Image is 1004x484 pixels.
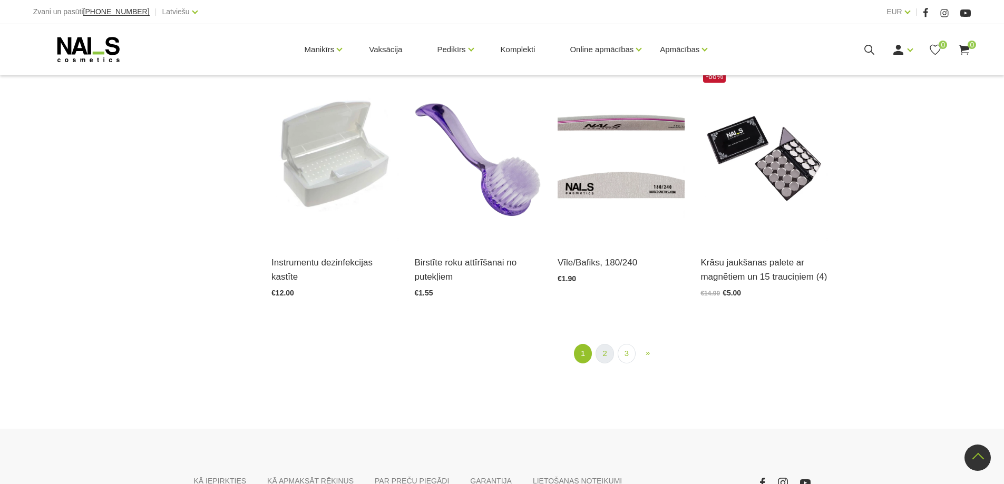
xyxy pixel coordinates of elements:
a: Birstīte roku attīrīšanai no putekļiem [415,255,542,284]
a: Manikīrs [305,28,335,71]
span: [PHONE_NUMBER] [83,7,150,16]
a: 0 [929,43,942,56]
span: €1.55 [415,289,433,297]
span: €5.00 [723,289,741,297]
img: Plastmasas birstīte, nagu vīlēšanas rezultātā radušos, putekļu attīrīšanai.... [415,67,542,242]
a: 3 [618,344,636,363]
a: Krāsu jaukšanas palete ar magnētiem un 15 trauciņiem (4) [700,255,827,284]
span: €1.90 [558,274,576,283]
span: -66% [703,70,726,83]
a: [PHONE_NUMBER] [83,8,150,16]
span: €14.90 [700,290,720,297]
img: Plastmasas dezinfekcijas kastīte paredzēta manikīra, pedikīra, skropstu pieaudzēšanas u.c. instru... [271,67,398,242]
span: | [155,5,157,18]
a: Instrumentu dezinfekcijas kastīte [271,255,398,284]
a: Vaksācija [360,24,411,75]
a: 0 [958,43,971,56]
span: €12.00 [271,289,294,297]
a: 1 [574,344,592,363]
a: 2 [596,344,613,363]
a: Online apmācības [570,28,633,71]
span: 0 [968,41,976,49]
img: Unikāla krāsu jaukšanas magnētiskā palete ar 15 izņemamiem nodalījumiem. Speciāli pielāgota meist... [700,67,827,242]
a: Vīle/Bafiks, 180/240 [558,255,685,270]
span: » [646,348,650,357]
a: Pedikīrs [437,28,465,71]
span: 0 [939,41,947,49]
img: Ilgi kalpojoša nagu kopšanas vīle/ bafiks 180/240 griti, kas paredzēta dabīgā naga, gēla vai akri... [558,67,685,242]
div: Zvani un pasūti [33,5,150,18]
a: EUR [886,5,902,18]
nav: catalog-product-list [271,344,971,363]
span: | [915,5,918,18]
a: Komplekti [492,24,544,75]
a: Apmācības [660,28,699,71]
a: Next [639,344,656,362]
a: Latviešu [162,5,190,18]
